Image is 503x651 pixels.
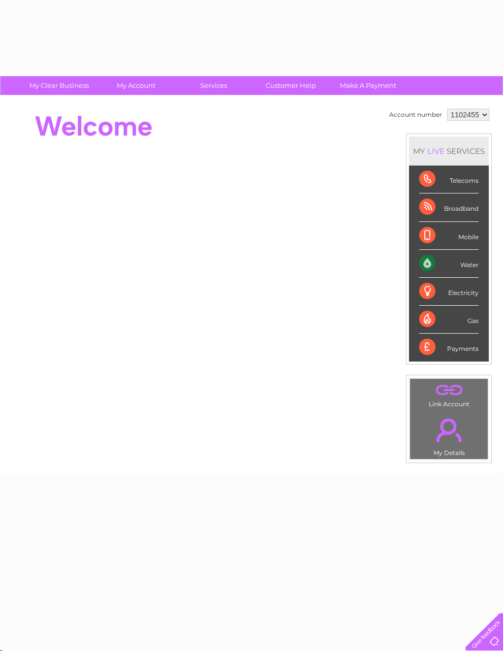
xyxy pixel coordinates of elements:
a: My Clear Business [17,76,101,95]
a: Services [172,76,256,95]
a: My Account [95,76,178,95]
div: LIVE [425,146,447,156]
a: Make A Payment [326,76,410,95]
a: . [413,412,485,448]
div: Telecoms [419,166,479,193]
td: Account number [387,106,445,123]
div: MY SERVICES [409,137,489,166]
div: Mobile [419,222,479,250]
div: Gas [419,306,479,334]
div: Broadband [419,193,479,221]
div: Electricity [419,278,479,306]
td: My Details [410,410,488,460]
div: Water [419,250,479,278]
a: . [413,381,485,399]
a: Customer Help [249,76,333,95]
div: Payments [419,334,479,361]
td: Link Account [410,378,488,410]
